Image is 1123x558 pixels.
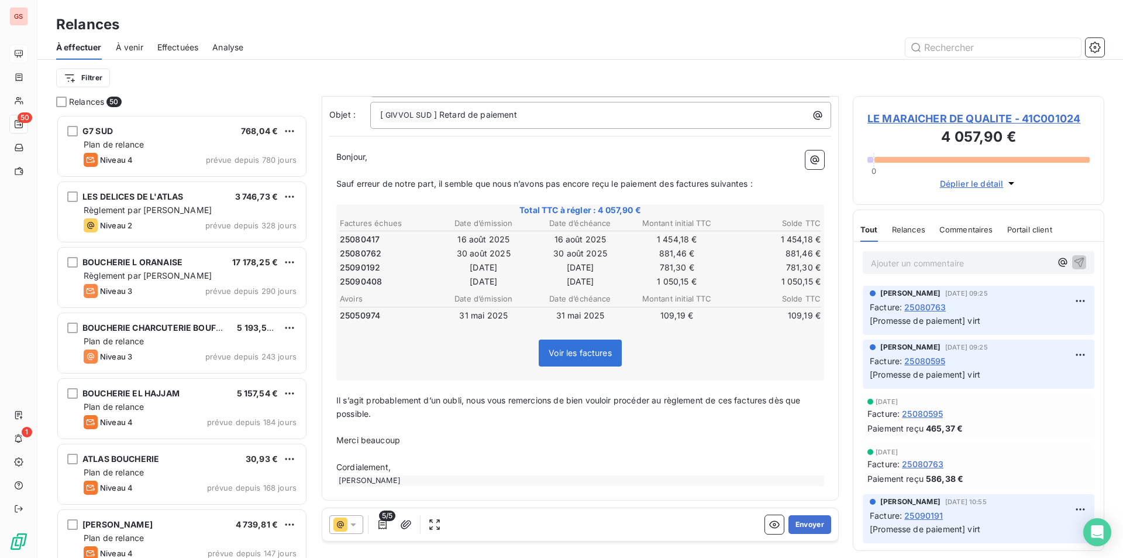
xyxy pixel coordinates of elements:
span: Règlement par [PERSON_NAME] [84,205,212,215]
th: Avoirs [339,293,435,305]
span: ATLAS BOUCHERIE [82,454,159,464]
td: 109,19 € [629,309,725,322]
td: 30 août 2025 [532,247,628,260]
span: Plan de relance [84,533,144,543]
span: LES DELICES DE L'ATLAS [82,191,183,201]
span: Merci beaucoup [336,435,400,445]
span: [DATE] 10:55 [945,498,987,505]
td: 1 454,18 € [726,233,821,246]
span: 5 193,57 € [237,323,280,333]
span: 25090191 [904,509,943,522]
span: Niveau 2 [100,221,132,230]
span: 50 [106,97,121,107]
span: [ [380,109,383,119]
th: Date d’émission [436,293,531,305]
span: Niveau 4 [100,483,133,492]
span: Il s’agit probablement d’un oubli, nous vous remercions de bien vouloir procéder au règlement de ... [336,395,803,419]
span: Facture : [870,355,902,367]
span: G7 SUD [82,126,113,136]
span: Commentaires [939,225,993,234]
span: Niveau 4 [100,417,133,427]
span: [PERSON_NAME] [880,497,941,507]
td: 109,19 € [726,309,821,322]
span: Relances [892,225,925,234]
th: Solde TTC [726,293,821,305]
img: Logo LeanPay [9,532,28,551]
span: Niveau 4 [100,155,133,165]
span: [PERSON_NAME] [880,342,941,352]
div: GS [9,7,28,26]
th: Date d’émission [436,217,531,230]
span: prévue depuis 184 jours [207,417,297,427]
span: Facture : [870,509,902,522]
span: [PERSON_NAME] [82,519,153,529]
th: Montant initial TTC [629,293,725,305]
span: prévue depuis 147 jours [208,549,297,558]
span: 1 [22,427,32,437]
span: Effectuées [157,42,199,53]
span: [DATE] 09:25 [945,344,988,351]
span: 50 [18,112,32,123]
span: Paiement reçu [867,473,924,485]
span: Déplier le détail [940,177,1004,190]
td: [DATE] [436,275,531,288]
span: 25080595 [902,408,943,420]
span: Niveau 3 [100,286,132,296]
span: 3 746,73 € [235,191,278,201]
td: 781,30 € [726,261,821,274]
span: 5 157,54 € [237,388,278,398]
td: 31 mai 2025 [436,309,531,322]
span: [Promesse de paiement] virt [870,369,980,379]
span: Niveau 4 [100,549,133,558]
span: Bonjour, [336,152,367,162]
span: Règlement par [PERSON_NAME] [84,271,212,280]
span: 25090408 [340,276,382,287]
span: GIVVOL SUD [384,109,433,122]
span: 17 178,25 € [232,257,278,267]
span: [DATE] [876,449,898,456]
span: Plan de relance [84,336,144,346]
th: Solde TTC [726,217,821,230]
th: Date d’échéance [532,293,628,305]
td: 25050974 [339,309,435,322]
th: Date d’échéance [532,217,628,230]
span: Facture : [867,408,900,420]
td: 1 050,15 € [629,275,725,288]
span: 768,04 € [241,126,278,136]
span: 465,37 € [926,422,963,434]
span: 25080763 [902,458,943,470]
span: prévue depuis 328 jours [205,221,297,230]
span: Voir les factures [549,348,612,358]
span: À effectuer [56,42,102,53]
span: À venir [116,42,143,53]
span: 5/5 [379,511,395,521]
span: Plan de relance [84,467,144,477]
td: 30 août 2025 [436,247,531,260]
span: ] Retard de paiement [434,109,517,119]
span: Sauf erreur de notre part, il semble que nous n’avons pas encore reçu le paiement des factures su... [336,179,753,189]
span: prévue depuis 780 jours [206,155,297,165]
span: LE MARAICHER DE QUALITE - 41C001024 [867,111,1090,126]
td: 1 454,18 € [629,233,725,246]
input: Rechercher [905,38,1081,57]
span: Plan de relance [84,402,144,412]
span: prévue depuis 290 jours [205,286,297,296]
span: prévue depuis 243 jours [205,352,297,361]
span: Analyse [212,42,243,53]
span: 0 [871,166,876,176]
span: BOUCHERIE EL HAJJAM [82,388,180,398]
th: Factures échues [339,217,435,230]
td: 881,46 € [726,247,821,260]
td: [DATE] [436,261,531,274]
td: 881,46 € [629,247,725,260]
span: Paiement reçu [867,422,924,434]
td: 31 mai 2025 [532,309,628,322]
div: grid [56,115,308,558]
div: Open Intercom Messenger [1083,518,1111,546]
span: Relances [69,96,104,108]
button: Envoyer [788,515,831,534]
span: Portail client [1007,225,1052,234]
span: 25080417 [340,234,380,245]
span: 586,38 € [926,473,963,485]
h3: 4 057,90 € [867,126,1090,150]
